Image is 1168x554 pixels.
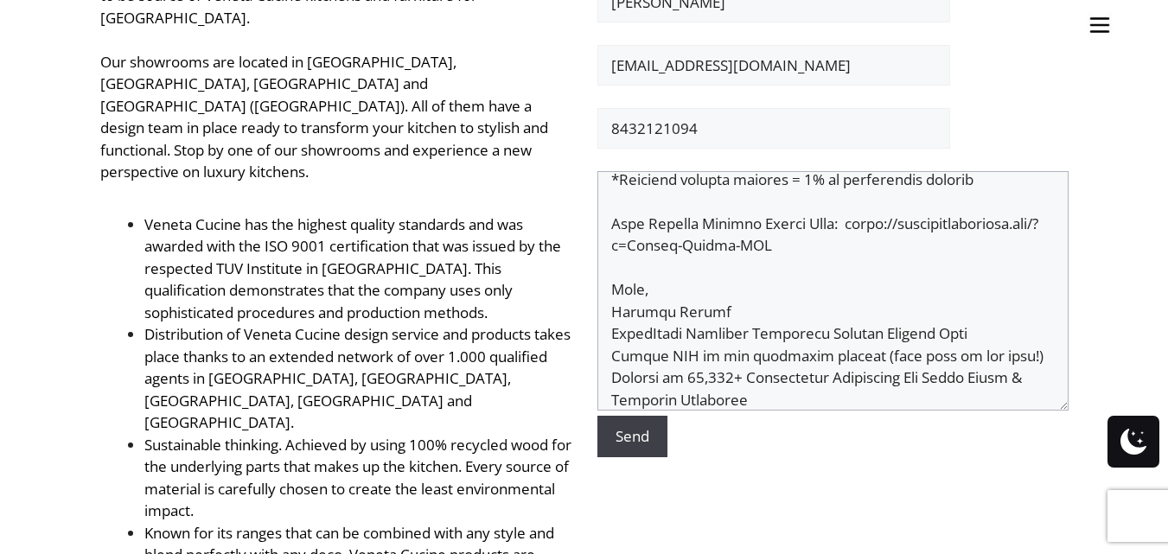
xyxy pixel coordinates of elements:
[597,45,950,86] input: E-mail
[144,324,571,432] span: Distribution of Veneta Cucine design service and products takes place thanks to an extended netwo...
[597,108,950,150] input: Phone Number
[144,214,561,322] span: Veneta Cucine has the highest quality standards and was awarded with the ISO 9001 certification t...
[1087,12,1113,38] img: burger-menu-svgrepo-com-30x30.jpg
[100,52,548,182] span: Our showrooms are located in [GEOGRAPHIC_DATA], [GEOGRAPHIC_DATA], [GEOGRAPHIC_DATA] and [GEOGRAP...
[144,435,571,521] span: Sustainable thinking. Achieved by using 100% recycled wood for the underlying parts that makes up...
[597,416,667,457] input: Send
